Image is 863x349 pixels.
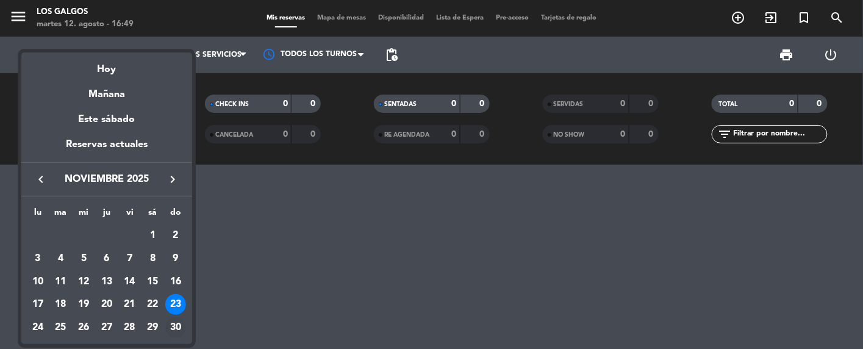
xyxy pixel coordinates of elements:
td: 7 de noviembre de 2025 [118,247,141,270]
td: 27 de noviembre de 2025 [95,316,118,339]
td: 6 de noviembre de 2025 [95,247,118,270]
td: 22 de noviembre de 2025 [141,293,164,317]
div: 7 [120,248,140,269]
td: 1 de noviembre de 2025 [141,225,164,248]
td: 30 de noviembre de 2025 [164,316,187,339]
div: 21 [120,294,140,315]
div: 30 [165,317,186,338]
td: 17 de noviembre de 2025 [26,293,49,317]
div: Mañana [21,77,192,103]
i: keyboard_arrow_right [165,172,180,187]
div: 6 [96,248,117,269]
td: 15 de noviembre de 2025 [141,270,164,293]
i: keyboard_arrow_left [34,172,48,187]
div: Este sábado [21,103,192,137]
div: 16 [165,272,186,292]
td: 20 de noviembre de 2025 [95,293,118,317]
td: 29 de noviembre de 2025 [141,316,164,339]
td: 16 de noviembre de 2025 [164,270,187,293]
div: 27 [96,317,117,338]
div: 5 [73,248,94,269]
td: 4 de noviembre de 2025 [49,247,73,270]
td: 24 de noviembre de 2025 [26,316,49,339]
td: NOV. [26,225,141,248]
div: 20 [96,294,117,315]
div: 23 [165,294,186,315]
div: 18 [51,294,71,315]
th: domingo [164,206,187,225]
td: 14 de noviembre de 2025 [118,270,141,293]
div: 11 [51,272,71,292]
th: jueves [95,206,118,225]
div: 26 [73,317,94,338]
div: 9 [165,248,186,269]
div: 14 [120,272,140,292]
div: 13 [96,272,117,292]
td: 10 de noviembre de 2025 [26,270,49,293]
td: 5 de noviembre de 2025 [72,247,95,270]
td: 23 de noviembre de 2025 [164,293,187,317]
td: 9 de noviembre de 2025 [164,247,187,270]
th: sábado [141,206,164,225]
div: 1 [142,225,163,246]
div: 4 [51,248,71,269]
td: 11 de noviembre de 2025 [49,270,73,293]
td: 3 de noviembre de 2025 [26,247,49,270]
div: 25 [51,317,71,338]
td: 21 de noviembre de 2025 [118,293,141,317]
div: 24 [27,317,48,338]
td: 2 de noviembre de 2025 [164,225,187,248]
div: 8 [142,248,163,269]
div: 22 [142,294,163,315]
td: 12 de noviembre de 2025 [72,270,95,293]
div: 15 [142,272,163,292]
td: 25 de noviembre de 2025 [49,316,73,339]
div: 29 [142,317,163,338]
th: miércoles [72,206,95,225]
div: 12 [73,272,94,292]
div: 10 [27,272,48,292]
div: 2 [165,225,186,246]
td: 28 de noviembre de 2025 [118,316,141,339]
div: 17 [27,294,48,315]
span: noviembre 2025 [52,171,162,187]
button: keyboard_arrow_left [30,171,52,187]
td: 8 de noviembre de 2025 [141,247,164,270]
th: martes [49,206,73,225]
td: 26 de noviembre de 2025 [72,316,95,339]
td: 18 de noviembre de 2025 [49,293,73,317]
div: Hoy [21,52,192,77]
th: viernes [118,206,141,225]
th: lunes [26,206,49,225]
button: keyboard_arrow_right [162,171,184,187]
div: 28 [120,317,140,338]
div: Reservas actuales [21,137,192,162]
div: 3 [27,248,48,269]
td: 13 de noviembre de 2025 [95,270,118,293]
div: 19 [73,294,94,315]
td: 19 de noviembre de 2025 [72,293,95,317]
